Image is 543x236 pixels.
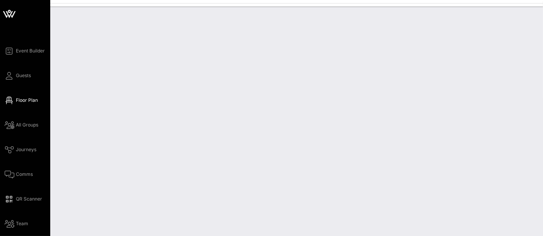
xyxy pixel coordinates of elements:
[5,71,31,80] a: Guests
[5,120,38,130] a: All Groups
[16,97,38,104] span: Floor Plan
[5,96,38,105] a: Floor Plan
[5,219,28,228] a: Team
[16,220,28,227] span: Team
[16,72,31,79] span: Guests
[16,171,33,178] span: Comms
[5,194,42,204] a: QR Scanner
[16,121,38,128] span: All Groups
[5,145,36,154] a: Journeys
[5,170,33,179] a: Comms
[5,46,45,56] a: Event Builder
[16,196,42,202] span: QR Scanner
[16,47,45,54] span: Event Builder
[16,146,36,153] span: Journeys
